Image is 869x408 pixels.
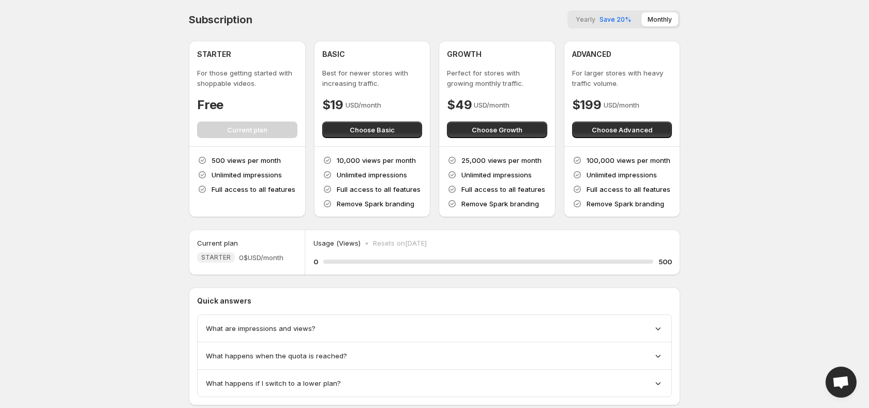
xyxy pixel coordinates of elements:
[587,155,670,165] p: 100,000 views per month
[197,238,238,248] h5: Current plan
[212,155,281,165] p: 500 views per month
[206,351,347,361] span: What happens when the quota is reached?
[572,97,602,113] h4: $199
[826,367,857,398] div: Open chat
[365,238,369,248] p: •
[197,49,231,59] h4: STARTER
[322,97,343,113] h4: $19
[337,184,421,194] p: Full access to all features
[337,170,407,180] p: Unlimited impressions
[337,155,416,165] p: 10,000 views per month
[322,68,423,88] p: Best for newer stores with increasing traffic.
[447,49,482,59] h4: GROWTH
[197,97,223,113] h4: Free
[461,199,539,209] p: Remove Spark branding
[197,68,297,88] p: For those getting started with shoppable videos.
[461,155,542,165] p: 25,000 views per month
[587,184,670,194] p: Full access to all features
[350,125,395,135] span: Choose Basic
[197,296,672,306] p: Quick answers
[313,238,361,248] p: Usage (Views)
[322,122,423,138] button: Choose Basic
[572,68,672,88] p: For larger stores with heavy traffic volume.
[212,184,295,194] p: Full access to all features
[600,16,631,23] span: Save 20%
[587,170,657,180] p: Unlimited impressions
[461,184,545,194] p: Full access to all features
[592,125,652,135] span: Choose Advanced
[570,12,637,26] button: YearlySave 20%
[572,49,611,59] h4: ADVANCED
[373,238,427,248] p: Resets on [DATE]
[461,170,532,180] p: Unlimited impressions
[604,100,639,110] p: USD/month
[189,13,252,26] h4: Subscription
[474,100,510,110] p: USD/month
[572,122,672,138] button: Choose Advanced
[641,12,678,26] button: Monthly
[346,100,381,110] p: USD/month
[206,378,341,388] span: What happens if I switch to a lower plan?
[212,170,282,180] p: Unlimited impressions
[322,49,345,59] h4: BASIC
[313,256,318,267] h5: 0
[447,122,547,138] button: Choose Growth
[201,253,231,262] span: STARTER
[658,256,672,267] h5: 500
[587,199,664,209] p: Remove Spark branding
[576,16,595,23] span: Yearly
[337,199,414,209] p: Remove Spark branding
[206,323,316,334] span: What are impressions and views?
[239,252,283,263] span: 0$ USD/month
[447,97,472,113] h4: $49
[447,68,547,88] p: Perfect for stores with growing monthly traffic.
[472,125,522,135] span: Choose Growth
